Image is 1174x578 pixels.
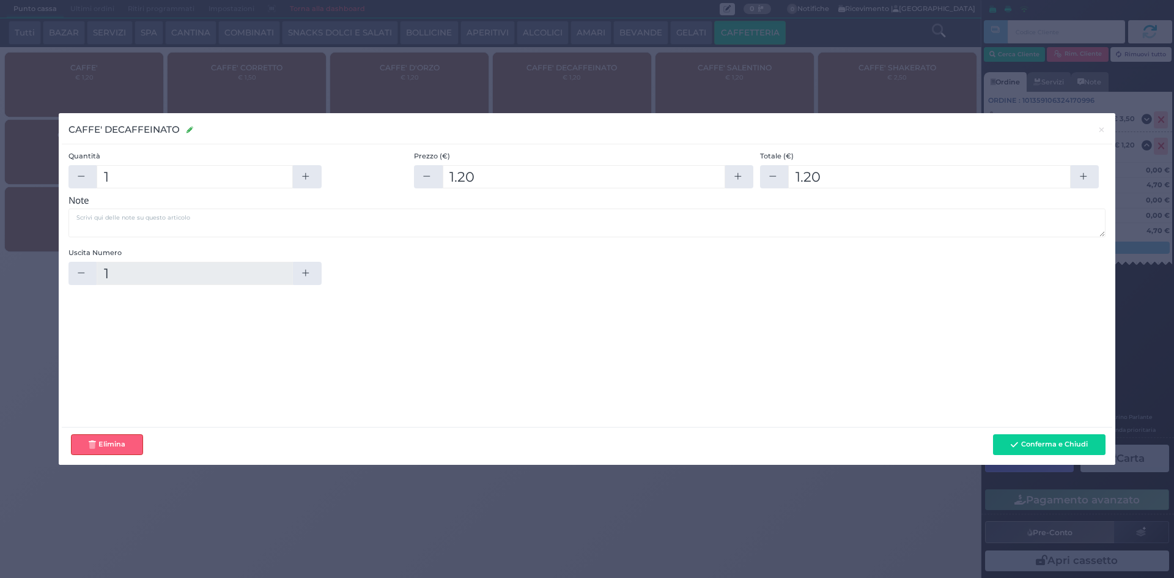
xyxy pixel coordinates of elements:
h3: Note [68,195,1106,206]
span: × [1098,123,1106,136]
label: Quantità [68,151,321,161]
button: Elimina [71,434,143,455]
button: Chiudi [1091,116,1112,144]
h3: CAFFE' DECAFFEINATO [68,123,180,137]
button: Conferma e Chiudi [993,434,1105,455]
label: Uscita Numero [68,248,321,258]
label: Totale (€) [760,151,1099,161]
label: Prezzo (€) [414,151,753,161]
